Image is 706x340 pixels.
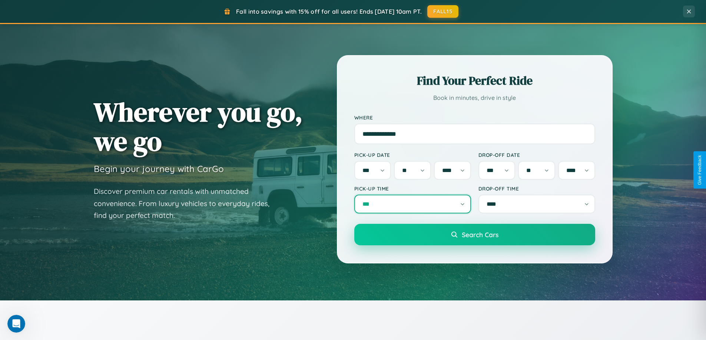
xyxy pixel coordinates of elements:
label: Drop-off Time [478,185,595,192]
span: Search Cars [462,230,498,239]
span: Fall into savings with 15% off for all users! Ends [DATE] 10am PT. [236,8,422,15]
h2: Find Your Perfect Ride [354,73,595,89]
iframe: Intercom live chat [7,315,25,333]
button: FALL15 [427,5,458,18]
label: Where [354,114,595,121]
label: Drop-off Date [478,152,595,158]
p: Discover premium car rentals with unmatched convenience. From luxury vehicles to everyday rides, ... [94,185,279,222]
p: Book in minutes, drive in style [354,92,595,103]
div: Give Feedback [697,155,702,185]
label: Pick-up Time [354,185,471,192]
label: Pick-up Date [354,152,471,158]
h3: Begin your journey with CarGo [94,163,224,174]
button: Search Cars [354,224,595,245]
h1: Wherever you go, we go [94,97,303,156]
